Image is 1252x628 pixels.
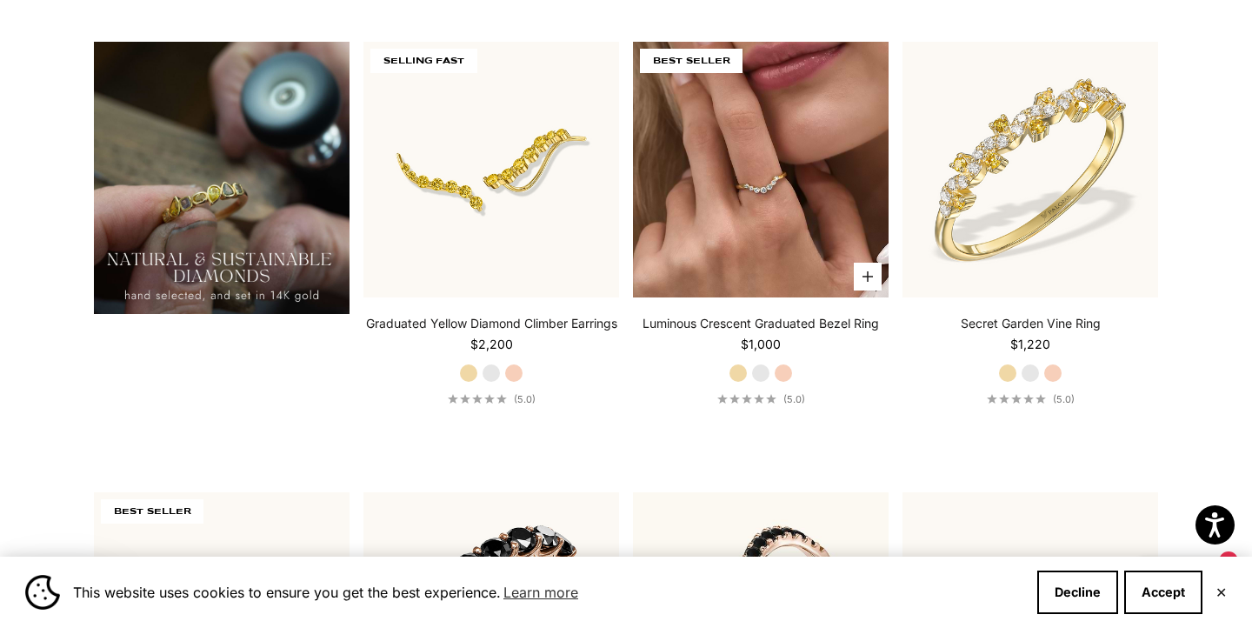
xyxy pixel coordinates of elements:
[1215,587,1227,598] button: Close
[741,336,781,353] sale-price: $1,000
[448,393,536,405] a: 5.0 out of 5.0 stars(5.0)
[501,579,581,605] a: Learn more
[1010,336,1050,353] sale-price: $1,220
[366,315,617,332] a: Graduated Yellow Diamond Climber Earrings
[101,499,203,524] span: BEST SELLER
[470,336,513,353] sale-price: $2,200
[73,579,1023,605] span: This website uses cookies to ensure you get the best experience.
[643,315,879,332] a: Luminous Crescent Graduated Bezel Ring
[633,42,889,297] img: #YellowGold #WhiteGold #RoseGold
[717,394,776,404] div: 5.0 out of 5.0 stars
[363,42,619,297] img: #YellowGold
[961,315,1101,332] a: Secret Garden Vine Ring
[783,393,805,405] span: (5.0)
[1124,571,1202,614] button: Accept
[448,394,507,404] div: 5.0 out of 5.0 stars
[987,393,1075,405] a: 5.0 out of 5.0 stars(5.0)
[902,42,1158,297] img: #YellowGold
[25,575,60,610] img: Cookie banner
[640,49,743,73] span: BEST SELLER
[1037,571,1118,614] button: Decline
[370,49,477,73] span: SELLING FAST
[717,393,805,405] a: 5.0 out of 5.0 stars(5.0)
[1053,393,1075,405] span: (5.0)
[987,394,1046,404] div: 5.0 out of 5.0 stars
[514,393,536,405] span: (5.0)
